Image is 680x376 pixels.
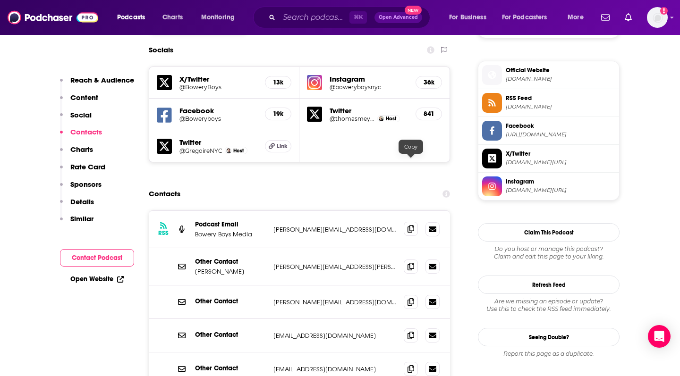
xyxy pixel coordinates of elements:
a: Seeing Double? [478,328,620,346]
p: [PERSON_NAME][EMAIL_ADDRESS][DOMAIN_NAME] [273,226,396,234]
h3: RSS [158,229,169,237]
img: User Profile [647,7,668,28]
button: Details [60,197,94,215]
a: Official Website[DOMAIN_NAME] [482,65,615,85]
p: [PERSON_NAME][EMAIL_ADDRESS][PERSON_NAME][DOMAIN_NAME] [273,263,396,271]
a: X/Twitter[DOMAIN_NAME][URL] [482,149,615,168]
p: Similar [70,214,93,223]
h2: Contacts [149,185,180,203]
h5: 36k [424,78,434,86]
button: open menu [561,10,595,25]
div: Claim and edit this page to your liking. [478,245,620,260]
p: Charts [70,145,93,154]
span: Host [233,148,244,154]
a: Link [265,140,291,152]
p: Sponsors [70,180,102,189]
span: Monitoring [201,11,235,24]
div: Copy [399,140,423,154]
span: Podcasts [117,11,145,24]
button: open menu [110,10,157,25]
p: Other Contact [195,258,266,266]
span: Logged in as jennevievef [647,7,668,28]
p: Bowery Boys Media [195,230,266,238]
p: Content [70,93,98,102]
span: https://www.facebook.com/Boweryboys [506,131,615,138]
button: Rate Card [60,162,105,180]
h5: X/Twitter [179,75,257,84]
button: Refresh Feed [478,276,620,294]
span: Do you host or manage this podcast? [478,245,620,253]
button: Charts [60,145,93,162]
h5: 841 [424,110,434,118]
span: twitter.com/BoweryBoys [506,159,615,166]
button: Contacts [60,127,102,145]
a: Podchaser - Follow, Share and Rate Podcasts [8,8,98,26]
a: Show notifications dropdown [597,9,613,25]
button: Content [60,93,98,110]
p: Social [70,110,92,119]
p: [EMAIL_ADDRESS][DOMAIN_NAME] [273,332,396,340]
input: Search podcasts, credits, & more... [279,10,349,25]
h2: Socials [149,41,173,59]
span: siriusxm.com [506,75,615,83]
span: X/Twitter [506,150,615,158]
a: Facebook[URL][DOMAIN_NAME] [482,121,615,141]
p: Podcast Email [195,220,266,228]
a: Open Website [70,275,124,283]
div: Report this page as a duplicate. [478,350,620,358]
span: Host [386,116,396,122]
p: [PERSON_NAME][EMAIL_ADDRESS][DOMAIN_NAME] [273,298,396,306]
div: Search podcasts, credits, & more... [262,7,439,28]
p: Rate Card [70,162,105,171]
p: Contacts [70,127,102,136]
span: Official Website [506,66,615,75]
span: Link [277,142,288,150]
h5: @boweryboysnyc [330,84,408,91]
button: Reach & Audience [60,75,134,93]
img: Thomas Meyers [379,116,384,121]
h5: Instagram [330,75,408,84]
a: @thomasmeyers [330,115,375,122]
span: Instagram [506,177,615,186]
button: open menu [195,10,247,25]
a: Charts [156,10,188,25]
p: Details [70,197,94,206]
div: Are we missing an episode or update? Use this to check the RSS feed immediately. [478,298,620,313]
button: Show profile menu [647,7,668,28]
div: Open Intercom Messenger [648,325,671,348]
span: For Podcasters [502,11,547,24]
img: iconImage [307,75,322,90]
span: For Business [449,11,486,24]
a: Show notifications dropdown [621,9,636,25]
a: @Boweryboys [179,115,257,122]
h5: Twitter [330,106,408,115]
button: Similar [60,214,93,232]
h5: 13k [273,78,283,86]
span: More [568,11,584,24]
p: Reach & Audience [70,75,134,84]
span: feeds.simplecast.com [506,103,615,110]
p: [EMAIL_ADDRESS][DOMAIN_NAME] [273,365,396,373]
button: Sponsors [60,180,102,197]
h5: @GregoireNYC [179,147,222,154]
p: Other Contact [195,331,266,339]
span: instagram.com/boweryboysnyc [506,187,615,194]
span: RSS Feed [506,94,615,102]
button: Social [60,110,92,128]
h5: 19k [273,110,283,118]
span: ⌘ K [349,11,367,24]
a: @BoweryBoys [179,84,257,91]
a: Gregory Young [226,148,231,153]
span: Facebook [506,122,615,130]
span: New [405,6,422,15]
button: open menu [496,10,561,25]
p: Other Contact [195,364,266,372]
h5: Twitter [179,138,257,147]
p: [PERSON_NAME] [195,267,266,276]
button: Contact Podcast [60,249,134,267]
a: Instagram[DOMAIN_NAME][URL] [482,176,615,196]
